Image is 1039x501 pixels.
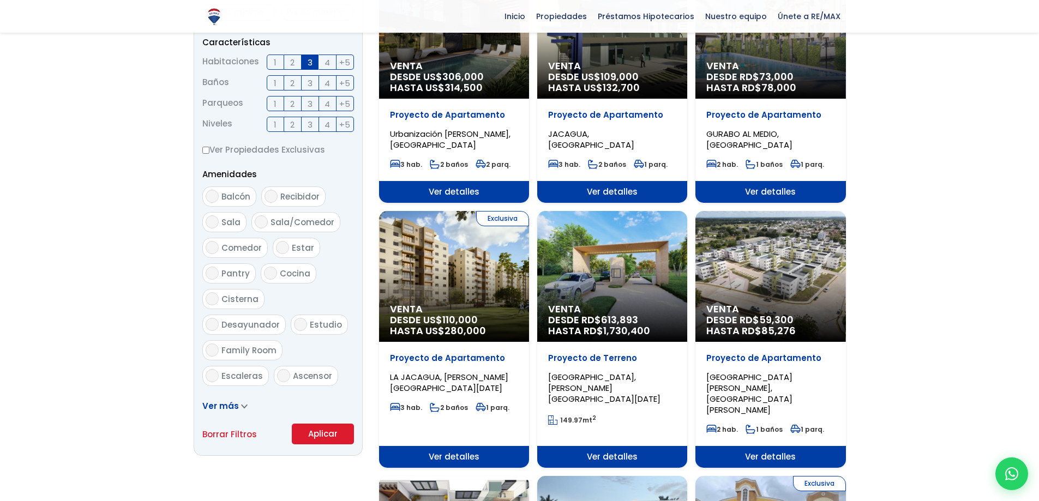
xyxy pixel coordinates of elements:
[221,216,241,228] span: Sala
[221,268,250,279] span: Pantry
[202,55,259,70] span: Habitaciones
[325,56,330,69] span: 4
[706,304,834,315] span: Venta
[548,304,676,315] span: Venta
[325,118,330,131] span: 4
[592,8,700,25] span: Préstamos Hipotecarios
[706,315,834,336] span: DESDE RD$
[761,81,796,94] span: 78,000
[206,215,219,228] input: Sala
[390,315,518,336] span: DESDE US$
[202,117,232,132] span: Niveles
[293,370,332,382] span: Ascensor
[793,476,846,491] span: Exclusiva
[255,215,268,228] input: Sala/Comedor
[308,118,313,131] span: 3
[294,318,307,331] input: Estudio
[592,414,596,422] sup: 2
[206,241,219,254] input: Comedor
[442,313,478,327] span: 110,000
[221,191,250,202] span: Balcón
[221,345,277,356] span: Family Room
[706,71,834,93] span: DESDE RD$
[202,400,248,412] a: Ver más
[759,313,794,327] span: 59,300
[280,268,310,279] span: Cocina
[390,353,518,364] p: Proyecto de Apartamento
[292,424,354,444] button: Aplicar
[548,82,676,93] span: HASTA US$
[379,446,529,468] span: Ver detalles
[325,76,330,90] span: 4
[759,70,794,83] span: 73,000
[790,160,824,169] span: 1 parq.
[695,446,845,468] span: Ver detalles
[202,143,354,156] label: Ver Propiedades Exclusivas
[202,96,243,111] span: Parqueos
[206,318,219,331] input: Desayunador
[548,315,676,336] span: DESDE RD$
[221,370,263,382] span: Escaleras
[548,353,676,364] p: Proyecto de Terreno
[390,110,518,120] p: Proyecto de Apartamento
[390,304,518,315] span: Venta
[695,211,845,468] a: Venta DESDE RD$59,300 HASTA RD$85,276 Proyecto de Apartamento [GEOGRAPHIC_DATA][PERSON_NAME], [GE...
[706,61,834,71] span: Venta
[706,371,792,415] span: [GEOGRAPHIC_DATA][PERSON_NAME], [GEOGRAPHIC_DATA][PERSON_NAME]
[379,181,529,203] span: Ver detalles
[276,241,289,254] input: Estar
[290,76,295,90] span: 2
[430,160,468,169] span: 2 baños
[706,353,834,364] p: Proyecto de Apartamento
[274,97,277,111] span: 1
[339,97,350,111] span: +5
[548,110,676,120] p: Proyecto de Apartamento
[390,160,422,169] span: 3 hab.
[390,128,511,150] span: Urbanización [PERSON_NAME], [GEOGRAPHIC_DATA]
[548,415,596,425] span: mt
[445,81,483,94] span: 314,500
[548,71,676,93] span: DESDE US$
[325,97,330,111] span: 4
[390,61,518,71] span: Venta
[706,82,834,93] span: HASTA RD$
[706,128,792,150] span: GURABO AL MEDIO, [GEOGRAPHIC_DATA]
[390,71,518,93] span: DESDE US$
[274,118,277,131] span: 1
[476,160,511,169] span: 2 parq.
[706,425,738,434] span: 2 hab.
[790,425,824,434] span: 1 parq.
[339,56,350,69] span: +5
[634,160,668,169] span: 1 parq.
[430,403,468,412] span: 2 baños
[202,167,354,181] p: Amenidades
[588,160,626,169] span: 2 baños
[600,70,639,83] span: 109,000
[746,160,783,169] span: 1 baños
[271,216,334,228] span: Sala/Comedor
[379,211,529,468] a: Exclusiva Venta DESDE US$110,000 HASTA US$280,000 Proyecto de Apartamento LA JACAGUA, [PERSON_NAM...
[202,35,354,49] p: Características
[537,181,687,203] span: Ver detalles
[761,324,796,337] span: 85,276
[746,425,783,434] span: 1 baños
[206,343,219,357] input: Family Room
[202,400,239,412] span: Ver más
[476,403,509,412] span: 1 parq.
[339,76,350,90] span: +5
[202,427,257,441] a: Borrar Filtros
[206,292,219,305] input: Cisterna
[202,75,229,90] span: Baños
[206,190,219,203] input: Balcón
[221,319,280,330] span: Desayunador
[537,446,687,468] span: Ver detalles
[706,160,738,169] span: 2 hab.
[445,324,486,337] span: 280,000
[280,191,320,202] span: Recibidor
[706,325,834,336] span: HASTA RD$
[206,267,219,280] input: Pantry
[706,110,834,120] p: Proyecto de Apartamento
[695,181,845,203] span: Ver detalles
[221,293,259,305] span: Cisterna
[221,242,262,253] span: Comedor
